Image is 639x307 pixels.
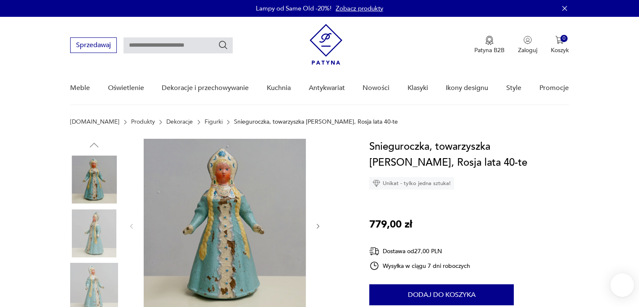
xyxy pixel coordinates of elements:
[309,72,345,104] a: Antykwariat
[555,36,564,44] img: Ikona koszyka
[363,72,389,104] a: Nowości
[108,72,144,104] a: Oświetlenie
[369,261,470,271] div: Wysyłka w ciągu 7 dni roboczych
[218,40,228,50] button: Szukaj
[539,72,569,104] a: Promocje
[485,36,494,45] img: Ikona medalu
[369,177,454,190] div: Unikat - tylko jedna sztuka!
[551,36,569,54] button: 0Koszyk
[256,4,331,13] p: Lampy od Same Old -20%!
[70,37,117,53] button: Sprzedawaj
[131,119,155,125] a: Produkty
[474,36,505,54] button: Patyna B2B
[560,35,568,42] div: 0
[205,119,223,125] a: Figurki
[523,36,532,44] img: Ikonka użytkownika
[162,72,249,104] a: Dekoracje i przechowywanie
[369,284,514,305] button: Dodaj do koszyka
[234,119,398,125] p: Snieguroczka, towarzyszka [PERSON_NAME], Rosja lata 40-te
[518,36,537,54] button: Zaloguj
[518,46,537,54] p: Zaloguj
[310,24,342,65] img: Patyna - sklep z meblami i dekoracjami vintage
[551,46,569,54] p: Koszyk
[369,139,569,171] h1: Snieguroczka, towarzyszka [PERSON_NAME], Rosja lata 40-te
[166,119,193,125] a: Dekoracje
[369,217,412,233] p: 779,00 zł
[474,46,505,54] p: Patyna B2B
[369,246,379,257] img: Ikona dostawy
[70,156,118,204] img: Zdjęcie produktu Snieguroczka, towarzyszka Deda Moroza, Rosja lata 40-te
[70,72,90,104] a: Meble
[408,72,428,104] a: Klasyki
[474,36,505,54] a: Ikona medaluPatyna B2B
[373,180,380,187] img: Ikona diamentu
[369,246,470,257] div: Dostawa od 27,00 PLN
[70,119,119,125] a: [DOMAIN_NAME]
[446,72,488,104] a: Ikony designu
[70,209,118,257] img: Zdjęcie produktu Snieguroczka, towarzyszka Deda Moroza, Rosja lata 40-te
[506,72,521,104] a: Style
[336,4,383,13] a: Zobacz produkty
[267,72,291,104] a: Kuchnia
[610,273,634,297] iframe: Smartsupp widget button
[70,43,117,49] a: Sprzedawaj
